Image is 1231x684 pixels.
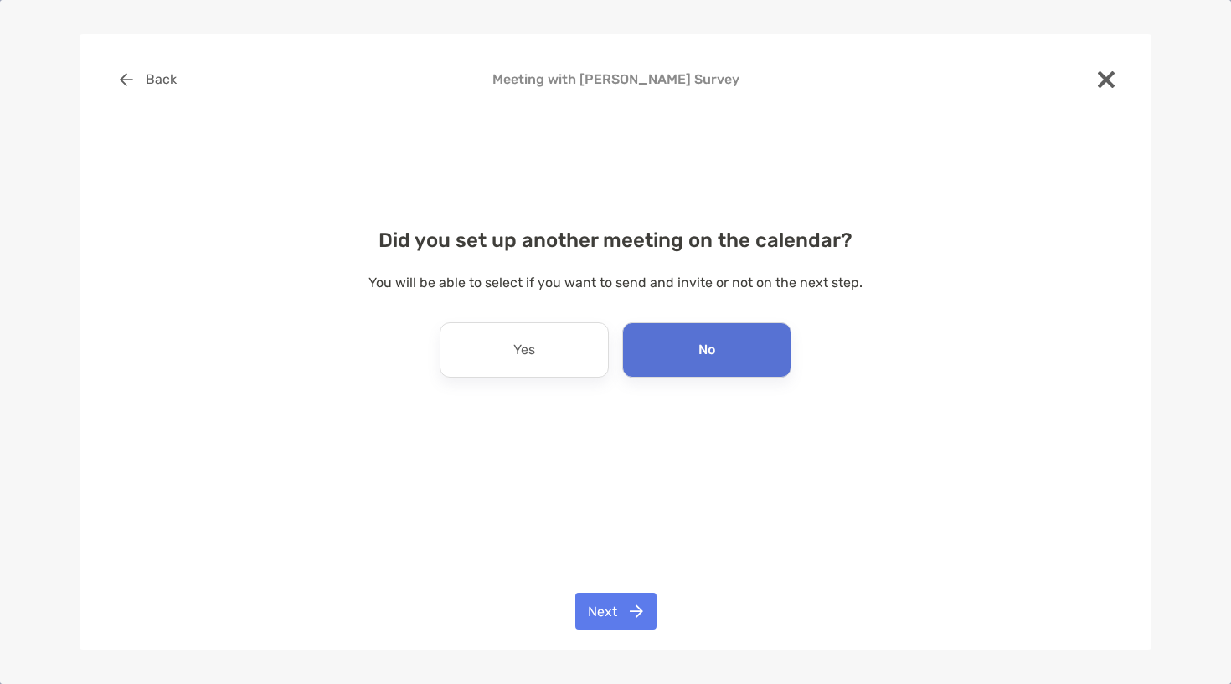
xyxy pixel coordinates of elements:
[106,229,1125,252] h4: Did you set up another meeting on the calendar?
[630,604,643,618] img: button icon
[120,73,133,86] img: button icon
[106,272,1125,293] p: You will be able to select if you want to send and invite or not on the next step.
[575,593,657,630] button: Next
[1098,71,1115,88] img: close modal
[106,61,189,98] button: Back
[698,337,715,363] p: No
[106,71,1125,87] h4: Meeting with [PERSON_NAME] Survey
[513,337,535,363] p: Yes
